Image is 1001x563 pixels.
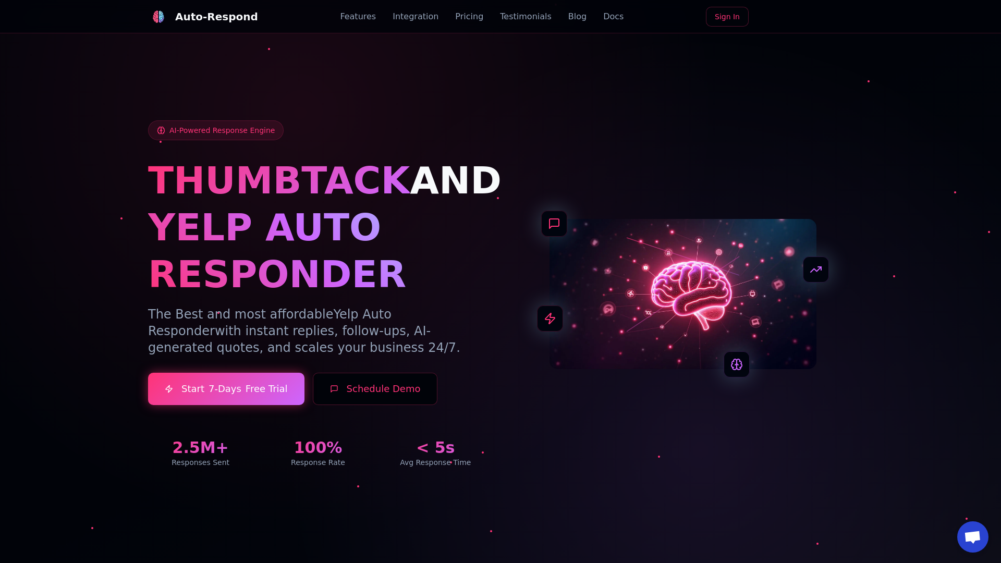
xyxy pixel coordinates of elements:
a: Sign In [706,7,749,27]
img: AI Neural Network Brain [550,219,816,369]
a: Features [340,10,376,23]
span: AI-Powered Response Engine [169,125,275,136]
span: Yelp Auto Responder [148,307,392,338]
a: Auto-Respond [148,6,258,27]
a: Blog [568,10,587,23]
a: Testimonials [500,10,552,23]
div: Open chat [957,521,988,553]
div: Auto-Respond [175,9,258,24]
img: logo.svg [152,10,165,23]
div: < 5s [383,438,488,457]
div: 100% [265,438,370,457]
span: 7-Days [209,382,241,396]
span: AND [410,158,502,202]
span: THUMBTACK [148,158,410,202]
a: Integration [393,10,438,23]
div: Avg Response Time [383,457,488,468]
div: Responses Sent [148,457,253,468]
button: Schedule Demo [313,373,438,405]
a: Start7-DaysFree Trial [148,373,304,405]
a: Docs [603,10,624,23]
div: 2.5M+ [148,438,253,457]
a: Pricing [455,10,483,23]
iframe: Sign in with Google Button [752,6,858,29]
p: The Best and most affordable with instant replies, follow-ups, AI-generated quotes, and scales yo... [148,306,488,356]
h1: YELP AUTO RESPONDER [148,204,488,298]
div: Response Rate [265,457,370,468]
